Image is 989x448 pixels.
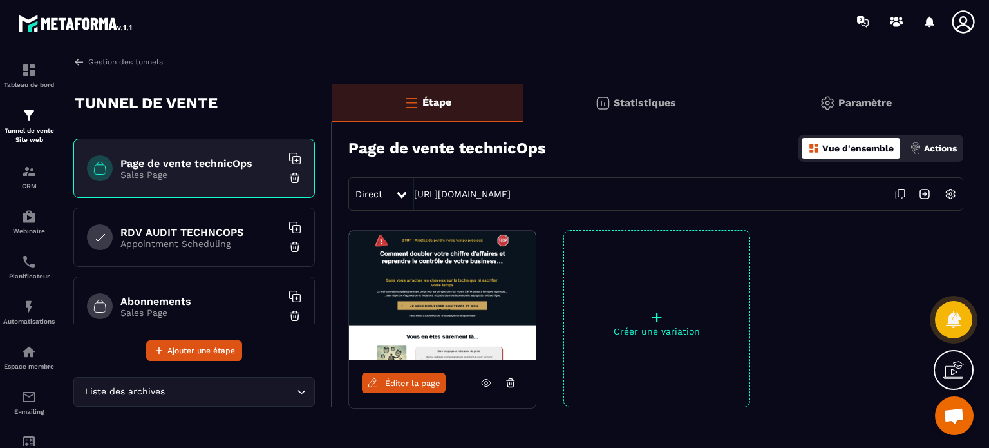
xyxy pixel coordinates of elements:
img: setting-gr.5f69749f.svg [820,95,835,111]
img: stats.20deebd0.svg [595,95,610,111]
p: CRM [3,182,55,190]
img: trash [288,240,301,253]
p: Vue d'ensemble [822,143,894,153]
span: Direct [355,189,382,199]
p: + [564,308,749,326]
img: arrow [73,56,85,68]
a: schedulerschedulerPlanificateur [3,244,55,289]
p: Webinaire [3,228,55,235]
p: E-mailing [3,408,55,415]
p: Créer une variation [564,326,749,336]
p: Tunnel de vente Site web [3,126,55,144]
p: Sales Page [120,170,281,180]
p: TUNNEL DE VENTE [75,90,218,116]
img: setting-w.858f3a88.svg [938,182,963,206]
a: formationformationCRM [3,154,55,199]
p: Sales Page [120,307,281,318]
img: formation [21,63,37,78]
a: Gestion des tunnels [73,56,163,68]
div: Ouvrir le chat [935,396,974,435]
a: Éditer la page [362,373,446,393]
h6: Abonnements [120,295,281,307]
img: dashboard-orange.40269519.svg [808,142,820,154]
img: arrow-next.bcc2205e.svg [912,182,937,206]
img: scheduler [21,254,37,269]
a: automationsautomationsWebinaire [3,199,55,244]
p: Espace membre [3,363,55,370]
img: automations [21,299,37,315]
a: [URL][DOMAIN_NAME] [414,189,511,199]
p: Statistiques [614,97,676,109]
button: Ajouter une étape [146,340,242,361]
input: Search for option [167,385,294,399]
img: actions.d6e523a2.png [910,142,921,154]
img: automations [21,344,37,360]
img: logo [18,12,134,35]
p: Paramètre [838,97,892,109]
a: emailemailE-mailing [3,380,55,425]
p: Planificateur [3,273,55,280]
span: Éditer la page [385,378,440,388]
h6: RDV AUDIT TECHNCOPS [120,226,281,239]
a: automationsautomationsEspace membre [3,335,55,380]
img: trash [288,171,301,184]
img: formation [21,108,37,123]
img: bars-o.4a397970.svg [404,95,419,110]
h6: Page de vente technicOps [120,157,281,170]
img: email [21,389,37,405]
p: Étape [422,96,451,108]
a: formationformationTableau de bord [3,53,55,98]
a: automationsautomationsAutomatisations [3,289,55,335]
div: Search for option [73,377,315,407]
p: Tableau de bord [3,81,55,88]
img: automations [21,209,37,224]
span: Liste des archives [82,385,167,399]
span: Ajouter une étape [167,344,235,357]
p: Actions [924,143,957,153]
img: trash [288,309,301,322]
img: formation [21,164,37,179]
a: formationformationTunnel de vente Site web [3,98,55,154]
img: image [349,231,536,360]
p: Automatisations [3,318,55,325]
h3: Page de vente technicOps [348,139,546,157]
p: Appointment Scheduling [120,239,281,249]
